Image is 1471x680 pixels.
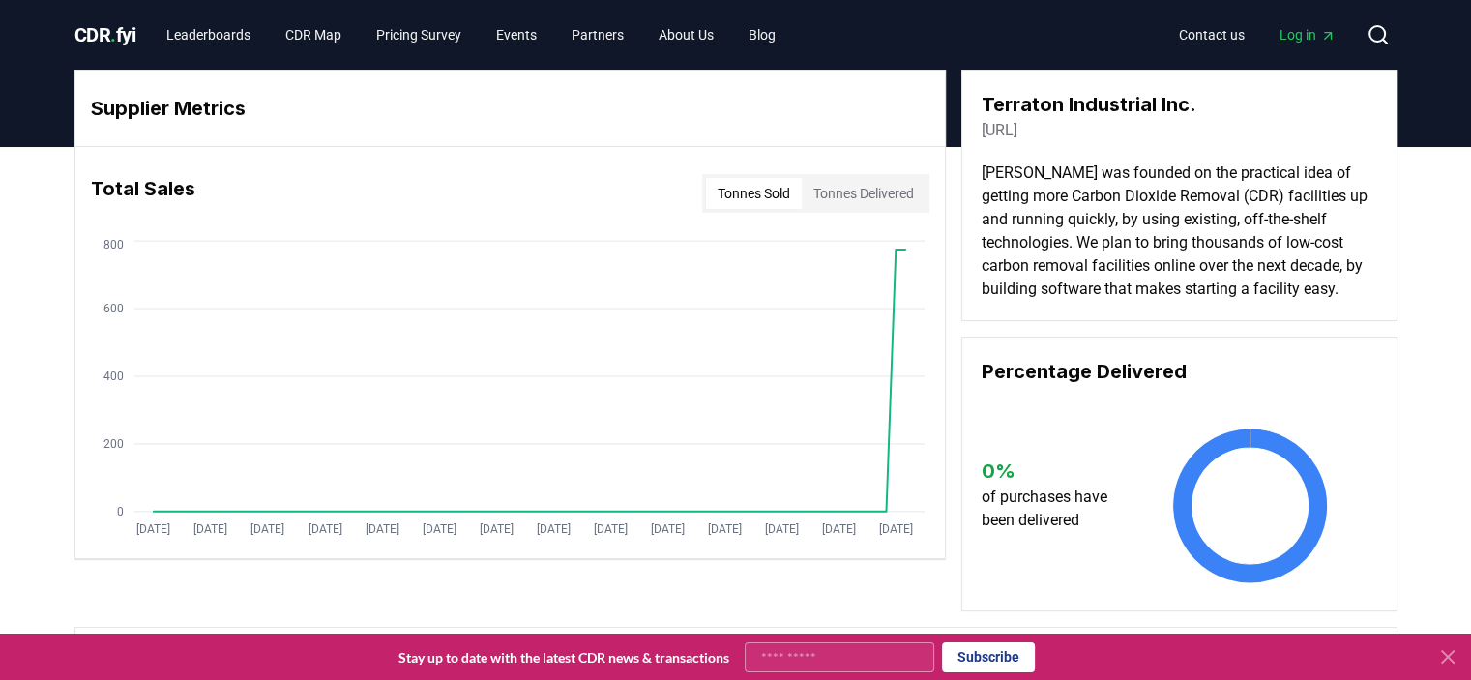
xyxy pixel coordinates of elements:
span: CDR fyi [74,23,136,46]
h3: 0 % [982,457,1126,486]
tspan: [DATE] [879,522,913,536]
h3: Total Sales [91,174,195,213]
tspan: [DATE] [650,522,684,536]
tspan: [DATE] [821,522,855,536]
tspan: [DATE] [593,522,627,536]
h3: Supplier Metrics [91,94,929,123]
tspan: [DATE] [250,522,284,536]
tspan: [DATE] [308,522,341,536]
tspan: 200 [103,437,123,451]
nav: Main [151,17,791,52]
tspan: [DATE] [422,522,456,536]
a: CDR Map [270,17,357,52]
tspan: 400 [103,370,123,383]
a: Leaderboards [151,17,266,52]
a: Pricing Survey [361,17,477,52]
p: of purchases have been delivered [982,486,1126,532]
a: Blog [733,17,791,52]
a: CDR.fyi [74,21,136,48]
a: Log in [1264,17,1351,52]
tspan: [DATE] [536,522,570,536]
span: Log in [1280,25,1336,44]
a: Partners [556,17,639,52]
tspan: [DATE] [136,522,170,536]
p: [PERSON_NAME] was founded on the practical idea of getting more Carbon Dioxide Removal (CDR) faci... [982,162,1377,301]
tspan: 0 [116,505,123,518]
tspan: [DATE] [707,522,741,536]
a: About Us [643,17,729,52]
nav: Main [1163,17,1351,52]
tspan: [DATE] [193,522,227,536]
span: . [110,23,116,46]
tspan: 600 [103,302,123,315]
a: Contact us [1163,17,1260,52]
tspan: 800 [103,238,123,251]
button: Tonnes Sold [706,178,802,209]
button: Tonnes Delivered [802,178,926,209]
h3: Percentage Delivered [982,357,1377,386]
a: Events [481,17,552,52]
tspan: [DATE] [365,522,398,536]
h3: Terraton Industrial Inc. [982,90,1196,119]
a: [URL] [982,119,1017,142]
tspan: [DATE] [479,522,513,536]
tspan: [DATE] [764,522,798,536]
